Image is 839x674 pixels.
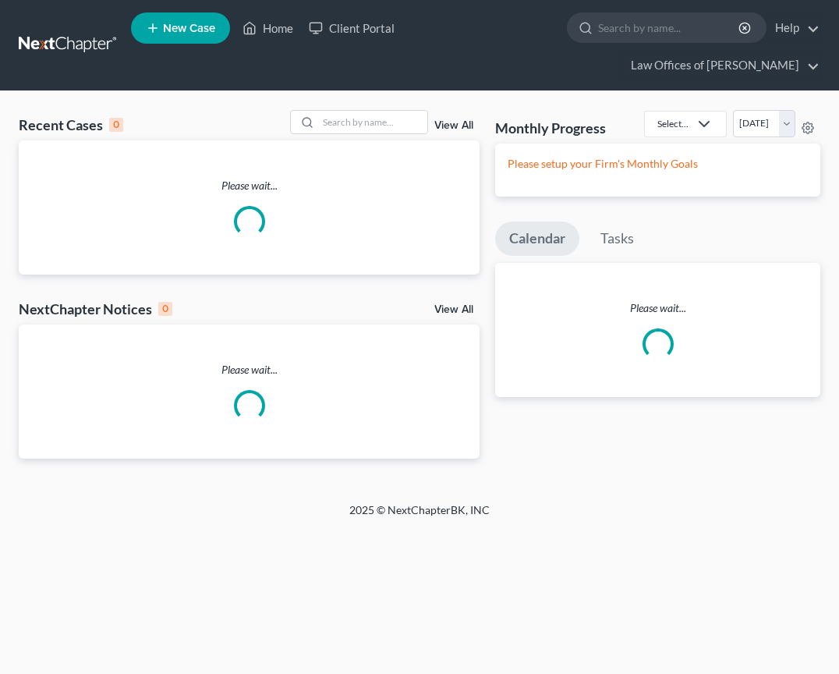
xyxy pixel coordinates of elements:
[318,111,427,133] input: Search by name...
[586,222,648,256] a: Tasks
[434,304,473,315] a: View All
[657,117,689,130] div: Select...
[19,178,480,193] p: Please wait...
[19,300,172,318] div: NextChapter Notices
[767,14,820,42] a: Help
[495,300,820,316] p: Please wait...
[495,119,606,137] h3: Monthly Progress
[158,302,172,316] div: 0
[19,115,123,134] div: Recent Cases
[45,502,794,530] div: 2025 © NextChapterBK, INC
[508,156,808,172] p: Please setup your Firm's Monthly Goals
[19,362,480,378] p: Please wait...
[109,118,123,132] div: 0
[623,51,820,80] a: Law Offices of [PERSON_NAME]
[598,13,741,42] input: Search by name...
[235,14,301,42] a: Home
[495,222,579,256] a: Calendar
[163,23,215,34] span: New Case
[301,14,402,42] a: Client Portal
[434,120,473,131] a: View All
